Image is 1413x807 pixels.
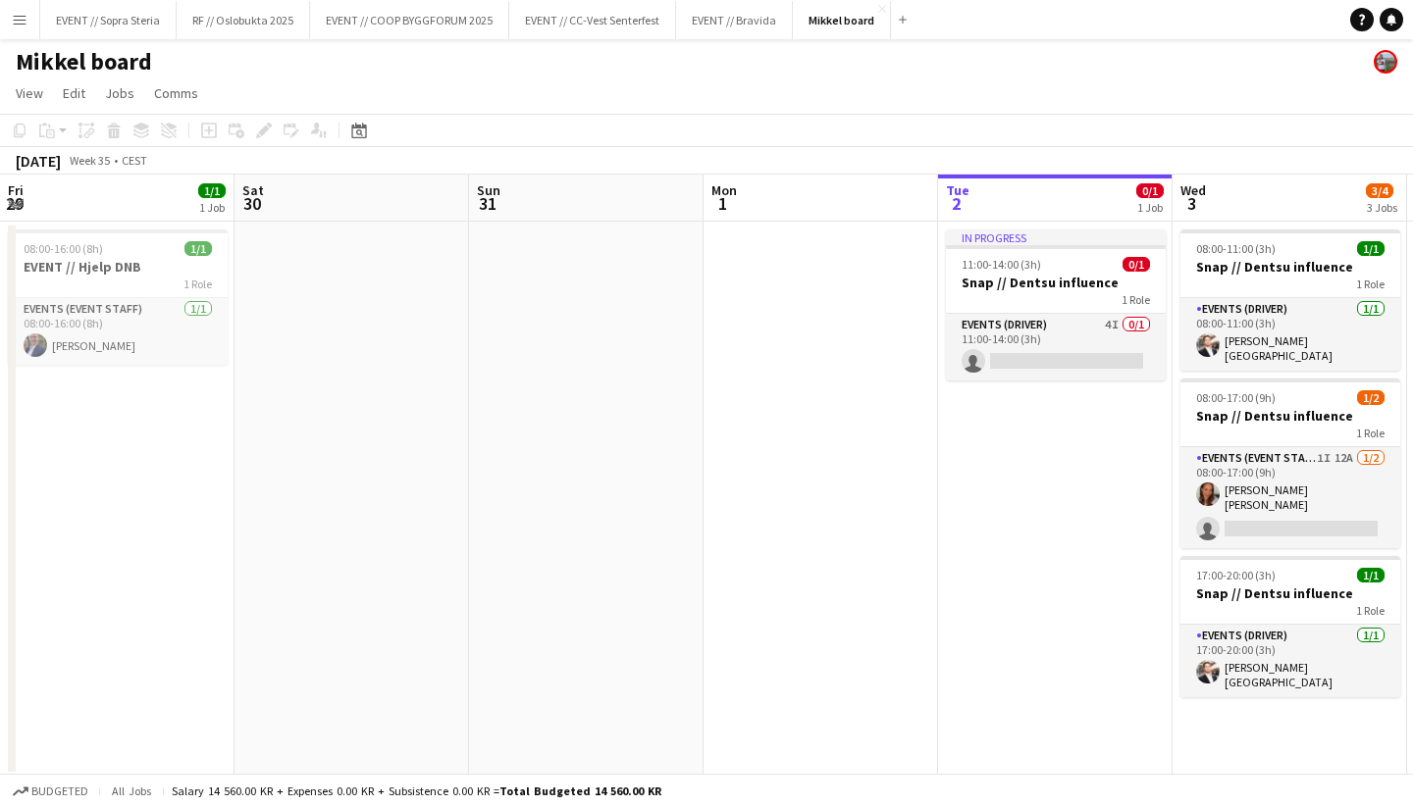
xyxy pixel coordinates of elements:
[24,241,103,256] span: 08:00-16:00 (8h)
[1180,258,1400,276] h3: Snap // Dentsu influence
[16,47,152,76] h1: Mikkel board
[198,183,226,198] span: 1/1
[242,181,264,199] span: Sat
[1357,568,1385,582] span: 1/1
[711,181,737,199] span: Mon
[946,229,1166,380] app-job-card: In progress11:00-14:00 (3h)0/1Snap // Dentsu influence1 RoleEvents (Driver)4I0/111:00-14:00 (3h)
[1196,390,1276,405] span: 08:00-17:00 (9h)
[55,80,93,106] a: Edit
[477,181,500,199] span: Sun
[708,192,737,215] span: 1
[1180,447,1400,548] app-card-role: Events (Event Staff)1I12A1/208:00-17:00 (9h)[PERSON_NAME] [PERSON_NAME]
[63,84,85,102] span: Edit
[474,192,500,215] span: 31
[8,258,228,276] h3: EVENT // Hjelp DNB
[5,192,24,215] span: 29
[1180,298,1400,371] app-card-role: Events (Driver)1/108:00-11:00 (3h)[PERSON_NAME][GEOGRAPHIC_DATA]
[40,1,177,39] button: EVENT // Sopra Steria
[1177,192,1206,215] span: 3
[946,181,969,199] span: Tue
[946,229,1166,245] div: In progress
[10,781,91,802] button: Budgeted
[8,298,228,365] app-card-role: Events (Event Staff)1/108:00-16:00 (8h)[PERSON_NAME]
[1180,584,1400,602] h3: Snap // Dentsu influence
[1356,277,1385,291] span: 1 Role
[793,1,891,39] button: Mikkel board
[1357,241,1385,256] span: 1/1
[154,84,198,102] span: Comms
[1367,200,1397,215] div: 3 Jobs
[16,151,61,171] div: [DATE]
[8,229,228,365] app-job-card: 08:00-16:00 (8h)1/1EVENT // Hjelp DNB1 RoleEvents (Event Staff)1/108:00-16:00 (8h)[PERSON_NAME]
[1180,407,1400,425] h3: Snap // Dentsu influence
[16,84,43,102] span: View
[183,277,212,291] span: 1 Role
[310,1,509,39] button: EVENT // COOP BYGGFORUM 2025
[946,314,1166,380] app-card-role: Events (Driver)4I0/111:00-14:00 (3h)
[108,783,155,798] span: All jobs
[177,1,310,39] button: RF // Oslobukta 2025
[1136,183,1164,198] span: 0/1
[199,200,225,215] div: 1 Job
[1123,257,1150,272] span: 0/1
[1366,183,1393,198] span: 3/4
[146,80,206,106] a: Comms
[184,241,212,256] span: 1/1
[676,1,793,39] button: EVENT // Bravida
[8,80,51,106] a: View
[1357,390,1385,405] span: 1/2
[943,192,969,215] span: 2
[1122,292,1150,307] span: 1 Role
[65,153,114,168] span: Week 35
[1180,556,1400,697] app-job-card: 17:00-20:00 (3h)1/1Snap // Dentsu influence1 RoleEvents (Driver)1/117:00-20:00 (3h)[PERSON_NAME][...
[946,274,1166,291] h3: Snap // Dentsu influence
[239,192,264,215] span: 30
[1180,625,1400,697] app-card-role: Events (Driver)1/117:00-20:00 (3h)[PERSON_NAME][GEOGRAPHIC_DATA]
[962,257,1041,272] span: 11:00-14:00 (3h)
[1137,200,1163,215] div: 1 Job
[499,783,661,798] span: Total Budgeted 14 560.00 KR
[105,84,134,102] span: Jobs
[1356,603,1385,618] span: 1 Role
[8,181,24,199] span: Fri
[1180,229,1400,371] app-job-card: 08:00-11:00 (3h)1/1Snap // Dentsu influence1 RoleEvents (Driver)1/108:00-11:00 (3h)[PERSON_NAME][...
[1196,241,1276,256] span: 08:00-11:00 (3h)
[97,80,142,106] a: Jobs
[1374,50,1397,74] app-user-avatar: Madeline Børgesen
[1180,181,1206,199] span: Wed
[509,1,676,39] button: EVENT // CC-Vest Senterfest
[1196,568,1276,582] span: 17:00-20:00 (3h)
[1180,378,1400,548] app-job-card: 08:00-17:00 (9h)1/2Snap // Dentsu influence1 RoleEvents (Event Staff)1I12A1/208:00-17:00 (9h)[PER...
[172,783,661,798] div: Salary 14 560.00 KR + Expenses 0.00 KR + Subsistence 0.00 KR =
[1356,426,1385,440] span: 1 Role
[31,784,88,798] span: Budgeted
[122,153,147,168] div: CEST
